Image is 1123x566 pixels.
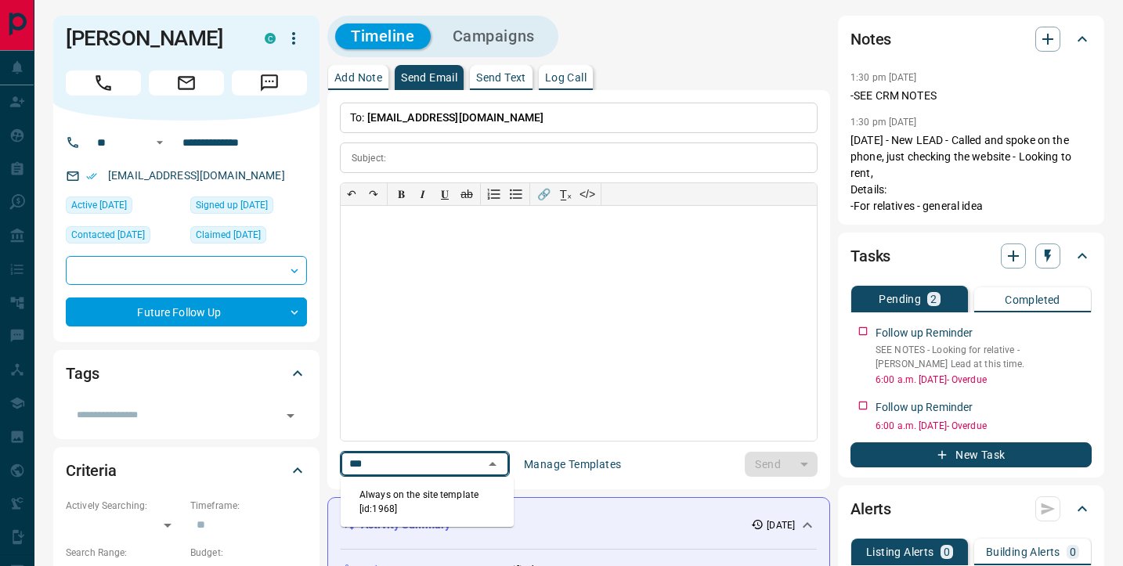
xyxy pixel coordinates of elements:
div: Activity Summary[DATE] [341,510,817,539]
span: Email [149,70,224,96]
span: 𝐔 [441,188,449,200]
div: Future Follow Up [66,297,307,326]
p: 6:00 a.m. [DATE] - Overdue [876,373,1092,387]
p: 6:00 a.m. [DATE] - Overdue [876,419,1092,433]
span: Contacted [DATE] [71,227,145,243]
p: 2 [930,294,937,305]
p: 1:30 pm [DATE] [850,117,917,128]
h2: Criteria [66,458,117,483]
button: New Task [850,442,1092,467]
p: Listing Alerts [866,546,934,557]
button: Numbered list [483,183,505,205]
a: [EMAIL_ADDRESS][DOMAIN_NAME] [108,169,285,182]
p: 0 [1070,546,1076,557]
div: Notes [850,20,1092,58]
p: Log Call [545,72,587,83]
p: Follow up Reminder [876,399,973,416]
div: Alerts [850,490,1092,528]
div: Tags [66,355,307,392]
p: -SEE CRM NOTES [850,88,1092,104]
button: ab [456,183,478,205]
button: Timeline [335,23,431,49]
p: [DATE] [767,518,795,532]
h1: [PERSON_NAME] [66,26,241,51]
div: Tue Jul 15 2025 [66,196,182,218]
button: 🔗 [533,183,554,205]
span: Signed up [DATE] [196,197,268,213]
span: Message [232,70,307,96]
button: Close [482,453,504,475]
button: 𝐁 [390,183,412,205]
button: ↷ [363,183,385,205]
p: Completed [1005,294,1060,305]
div: condos.ca [265,33,276,44]
div: Mon Jul 28 2025 [66,226,182,248]
s: ab [460,188,473,200]
p: 0 [944,546,950,557]
button: Manage Templates [515,452,630,477]
svg: Email Verified [86,171,97,182]
button: T̲ₓ [554,183,576,205]
button: Open [280,405,302,427]
p: To: [340,103,818,133]
p: SEE NOTES - Looking for relative - [PERSON_NAME] Lead at this time. [876,343,1092,371]
h2: Tasks [850,243,890,269]
p: Building Alerts [986,546,1060,557]
p: Timeframe: [190,499,307,513]
div: split button [745,452,818,477]
p: 1:30 pm [DATE] [850,72,917,83]
p: Follow up Reminder [876,325,973,341]
button: 𝐔 [434,183,456,205]
span: Active [DATE] [71,197,127,213]
span: Claimed [DATE] [196,227,261,243]
button: Campaigns [437,23,551,49]
p: Subject: [352,151,386,165]
span: [EMAIL_ADDRESS][DOMAIN_NAME] [367,111,544,124]
p: Pending [879,294,921,305]
li: Always on the site template [id:1968] [341,483,514,521]
p: Add Note [334,72,382,83]
h2: Tags [66,361,99,386]
button: 𝑰 [412,183,434,205]
button: Bullet list [505,183,527,205]
h2: Alerts [850,496,891,521]
h2: Notes [850,27,891,52]
button: ↶ [341,183,363,205]
button: Open [150,133,169,152]
button: </> [576,183,598,205]
div: Criteria [66,452,307,489]
div: Mon Jul 14 2025 [190,196,307,218]
p: Search Range: [66,546,182,560]
div: Mon Jul 14 2025 [190,226,307,248]
p: Actively Searching: [66,499,182,513]
span: Call [66,70,141,96]
p: Send Text [476,72,526,83]
p: Budget: [190,546,307,560]
div: Tasks [850,237,1092,275]
p: [DATE] - New LEAD - Called and spoke on the phone, just checking the website - Looking to rent, D... [850,132,1092,215]
p: Send Email [401,72,457,83]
